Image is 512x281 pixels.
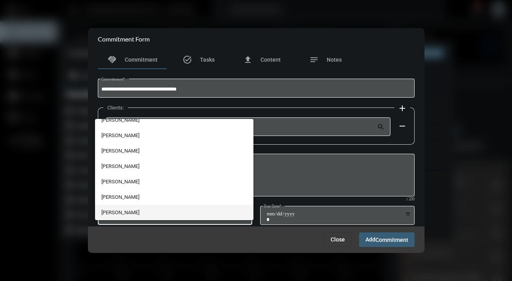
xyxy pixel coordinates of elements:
[101,112,247,128] span: [PERSON_NAME]
[101,143,247,158] span: [PERSON_NAME]
[101,158,247,174] span: [PERSON_NAME]
[101,174,247,189] span: [PERSON_NAME]
[101,189,247,205] span: [PERSON_NAME]
[101,128,247,143] span: [PERSON_NAME]
[101,205,247,220] span: [PERSON_NAME]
